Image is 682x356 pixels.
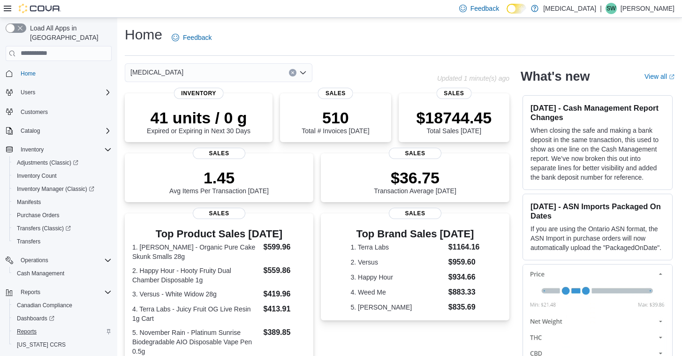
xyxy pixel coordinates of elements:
div: Total # Invoices [DATE] [302,108,369,135]
span: Sales [193,148,245,159]
span: Inventory Manager (Classic) [13,183,112,195]
a: Cash Management [13,268,68,279]
h3: Top Product Sales [DATE] [132,228,306,240]
span: Sales [389,148,441,159]
button: Inventory Count [9,169,115,182]
dd: $389.85 [264,327,306,338]
span: [US_STATE] CCRS [17,341,66,348]
div: Total Sales [DATE] [416,108,492,135]
a: View allExternal link [644,73,674,80]
a: Purchase Orders [13,210,63,221]
a: Inventory Count [13,170,61,182]
button: Inventory [17,144,47,155]
span: SW [606,3,615,14]
span: Purchase Orders [17,212,60,219]
span: Washington CCRS [13,339,112,350]
a: Adjustments (Classic) [13,157,82,168]
div: Transaction Average [DATE] [374,168,456,195]
p: 1.45 [169,168,269,187]
h3: [DATE] - ASN Imports Packaged On Dates [530,202,665,220]
span: Manifests [17,198,41,206]
h1: Home [125,25,162,44]
p: $36.75 [374,168,456,187]
dd: $883.33 [448,287,480,298]
p: If you are using the Ontario ASN format, the ASN Import in purchase orders will now automatically... [530,224,665,252]
a: Dashboards [13,313,58,324]
dd: $419.96 [264,288,306,300]
span: Transfers (Classic) [17,225,71,232]
span: Transfers [17,238,40,245]
span: Purchase Orders [13,210,112,221]
dd: $959.60 [448,257,480,268]
span: Reports [13,326,112,337]
input: Dark Mode [507,4,526,14]
dd: $835.69 [448,302,480,313]
button: Reports [17,287,44,298]
p: [MEDICAL_DATA] [543,3,596,14]
dt: 3. Happy Hour [351,273,445,282]
span: Reports [17,328,37,335]
dt: 4. Terra Labs - Juicy Fruit OG Live Resin 1g Cart [132,304,260,323]
span: Reports [21,288,40,296]
p: [PERSON_NAME] [621,3,674,14]
span: Inventory Count [17,172,57,180]
dd: $1164.16 [448,242,480,253]
span: Transfers (Classic) [13,223,112,234]
a: Inventory Manager (Classic) [9,182,115,196]
button: Cash Management [9,267,115,280]
span: Sales [318,88,353,99]
dt: 1. Terra Labs [351,242,445,252]
svg: External link [669,74,674,80]
a: Transfers (Classic) [9,222,115,235]
h2: What's new [521,69,590,84]
button: Operations [2,254,115,267]
h3: Top Brand Sales [DATE] [351,228,480,240]
p: Updated 1 minute(s) ago [437,75,509,82]
span: Manifests [13,197,112,208]
a: [US_STATE] CCRS [13,339,69,350]
a: Feedback [168,28,215,47]
a: Home [17,68,39,79]
dd: $413.91 [264,303,306,315]
a: Reports [13,326,40,337]
a: Transfers [13,236,44,247]
span: Load All Apps in [GEOGRAPHIC_DATA] [26,23,112,42]
span: Dashboards [17,315,54,322]
p: 41 units / 0 g [147,108,250,127]
button: Catalog [2,124,115,137]
dt: 5. November Rain - Platinum Sunrise Biodegradable AIO Disposable Vape Pen 0.5g [132,328,260,356]
span: Adjustments (Classic) [17,159,78,167]
a: Adjustments (Classic) [9,156,115,169]
span: Adjustments (Classic) [13,157,112,168]
button: Canadian Compliance [9,299,115,312]
dt: 2. Happy Hour - Hooty Fruity Dual Chamber Disposable 1g [132,266,260,285]
span: Operations [17,255,112,266]
p: | [600,3,602,14]
dd: $934.66 [448,272,480,283]
button: Users [17,87,39,98]
span: Users [17,87,112,98]
div: Expired or Expiring in Next 30 Days [147,108,250,135]
button: Operations [17,255,52,266]
dt: 5. [PERSON_NAME] [351,303,445,312]
span: Home [21,70,36,77]
button: Purchase Orders [9,209,115,222]
button: Catalog [17,125,44,136]
span: Home [17,68,112,79]
span: Catalog [17,125,112,136]
span: Dashboards [13,313,112,324]
button: Clear input [289,69,296,76]
button: Inventory [2,143,115,156]
button: [US_STATE] CCRS [9,338,115,351]
span: Feedback [470,4,499,13]
button: Transfers [9,235,115,248]
dt: 4. Weed Me [351,288,445,297]
span: Catalog [21,127,40,135]
button: Reports [9,325,115,338]
span: Transfers [13,236,112,247]
span: Sales [389,208,441,219]
button: Manifests [9,196,115,209]
img: Cova [19,4,61,13]
dt: 2. Versus [351,258,445,267]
